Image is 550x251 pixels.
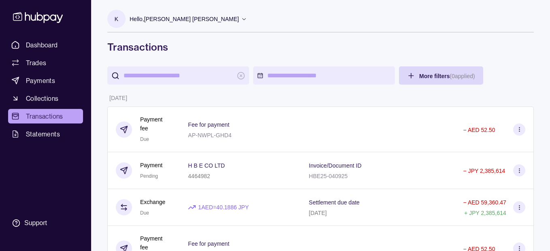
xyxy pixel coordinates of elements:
span: Transactions [26,111,63,121]
span: Dashboard [26,40,58,50]
p: Payment fee [140,115,172,133]
span: Payments [26,76,55,85]
p: Hello, [PERSON_NAME] [PERSON_NAME] [130,15,239,23]
span: Statements [26,129,60,139]
p: [DATE] [109,95,127,101]
a: Transactions [8,109,83,123]
a: Payments [8,73,83,88]
p: 4464982 [188,173,210,179]
p: − JPY 2,385,614 [463,168,505,174]
a: Support [8,215,83,232]
p: Fee for payment [188,121,229,128]
span: Trades [26,58,46,68]
a: Trades [8,55,83,70]
p: − AED 59,360.47 [463,199,506,206]
p: Invoice/Document ID [309,162,362,169]
a: Collections [8,91,83,106]
p: H B E CO LTD [188,162,225,169]
p: AP-NWPL-GHD4 [188,132,231,138]
input: search [124,66,233,85]
p: ( 0 applied) [450,73,475,79]
p: − AED 52.50 [463,127,495,133]
span: More filters [419,73,475,79]
p: Settlement due date [309,199,360,206]
a: Dashboard [8,38,83,52]
p: HBE25-040925 [309,173,348,179]
p: [DATE] [309,210,327,216]
span: Pending [140,173,158,179]
span: Due [140,136,149,142]
p: 1 AED = 40.1886 JPY [198,203,249,212]
p: Fee for payment [188,240,229,247]
p: Payment [140,161,162,170]
p: Exchange [140,198,165,206]
span: Collections [26,94,58,103]
a: Statements [8,127,83,141]
p: K [115,15,118,23]
h1: Transactions [107,40,534,53]
button: More filters(0applied) [399,66,483,85]
div: Support [24,219,47,228]
p: + JPY 2,385,614 [464,210,506,216]
span: Due [140,210,149,216]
